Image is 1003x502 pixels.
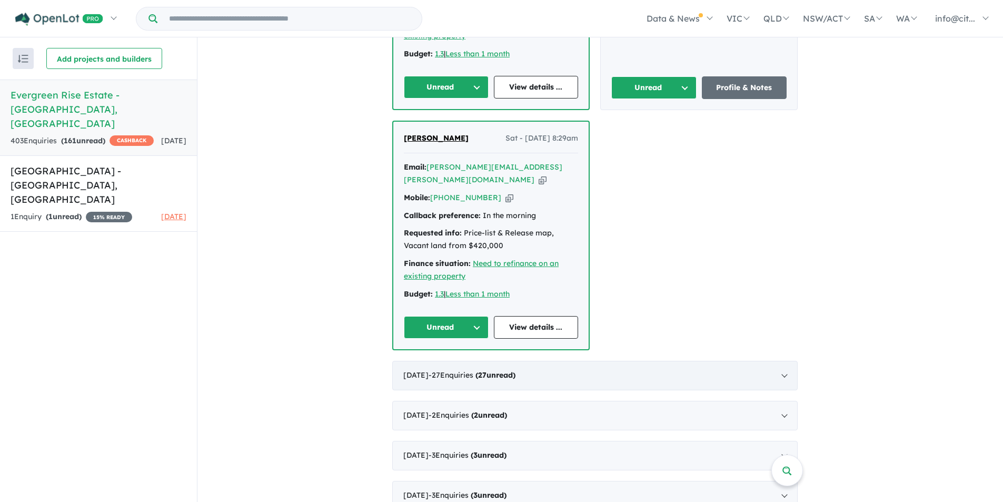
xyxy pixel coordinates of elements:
[161,136,186,145] span: [DATE]
[160,7,420,30] input: Try estate name, suburb, builder or developer
[404,289,433,299] strong: Budget:
[474,410,478,420] span: 2
[494,316,579,339] a: View details ...
[471,410,507,420] strong: ( unread)
[46,212,82,221] strong: ( unread)
[404,132,469,145] a: [PERSON_NAME]
[435,289,444,299] a: 1.3
[611,76,697,99] button: Unread
[392,361,798,390] div: [DATE]
[110,135,154,146] span: CASHBACK
[702,76,787,99] a: Profile & Notes
[86,212,132,222] span: 15 % READY
[404,162,562,184] a: [PERSON_NAME][EMAIL_ADDRESS][PERSON_NAME][DOMAIN_NAME]
[64,136,76,145] span: 161
[18,55,28,63] img: sort.svg
[429,490,507,500] span: - 3 Enquir ies
[404,18,559,41] a: Need to refinance on an existing property
[429,370,515,380] span: - 27 Enquir ies
[475,370,515,380] strong: ( unread)
[505,192,513,203] button: Copy
[471,450,507,460] strong: ( unread)
[46,48,162,69] button: Add projects and builders
[404,228,462,238] strong: Requested info:
[404,49,433,58] strong: Budget:
[404,48,578,61] div: |
[435,49,444,58] a: 1.3
[445,49,510,58] a: Less than 1 month
[445,289,510,299] a: Less than 1 month
[473,490,478,500] span: 3
[404,227,578,252] div: Price-list & Release map, Vacant land from $420,000
[61,136,105,145] strong: ( unread)
[404,76,489,99] button: Unread
[404,211,481,220] strong: Callback preference:
[404,162,426,172] strong: Email:
[539,174,547,185] button: Copy
[11,88,186,131] h5: Evergreen Rise Estate - [GEOGRAPHIC_DATA] , [GEOGRAPHIC_DATA]
[478,370,486,380] span: 27
[404,133,469,143] span: [PERSON_NAME]
[161,212,186,221] span: [DATE]
[392,401,798,430] div: [DATE]
[48,212,53,221] span: 1
[404,210,578,222] div: In the morning
[494,76,579,99] a: View details ...
[11,211,132,223] div: 1 Enquir y
[11,164,186,206] h5: [GEOGRAPHIC_DATA] - [GEOGRAPHIC_DATA] , [GEOGRAPHIC_DATA]
[429,450,507,460] span: - 3 Enquir ies
[429,410,507,420] span: - 2 Enquir ies
[404,316,489,339] button: Unread
[404,193,430,202] strong: Mobile:
[404,259,559,281] a: Need to refinance on an existing property
[473,450,478,460] span: 3
[471,490,507,500] strong: ( unread)
[11,135,154,147] div: 403 Enquir ies
[404,259,471,268] strong: Finance situation:
[392,441,798,470] div: [DATE]
[15,13,103,26] img: Openlot PRO Logo White
[505,132,578,145] span: Sat - [DATE] 8:29am
[935,13,975,24] span: info@cit...
[404,288,578,301] div: |
[430,193,501,202] a: [PHONE_NUMBER]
